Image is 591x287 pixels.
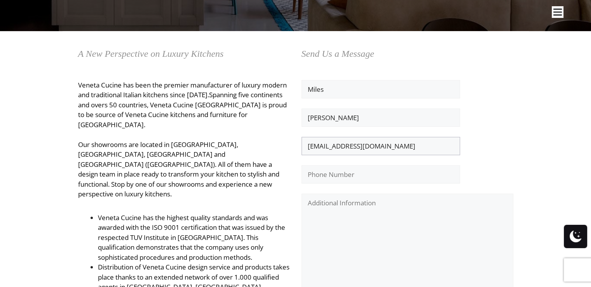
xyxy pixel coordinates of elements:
input: Last name [302,108,460,127]
span: Spanning five continents and overs 50 countries, Veneta Cucine [GEOGRAPHIC_DATA] is proud to be s... [78,90,287,129]
input: First name [302,80,460,99]
span: A New Perspective on Luxury Kitchens [78,49,224,59]
span: Our showrooms are located in [GEOGRAPHIC_DATA], [GEOGRAPHIC_DATA], [GEOGRAPHIC_DATA] and [GEOGRAP... [78,140,279,199]
span: Veneta Cucine has the highest quality standards and was awarded with the ISO 9001 certification t... [98,213,285,262]
img: burger-menu-svgrepo-com-30x30.jpg [552,6,563,18]
span: Send Us a Message [302,49,374,59]
input: E-mail [302,137,460,156]
span: Veneta Cucine has been the premier manufacturer of luxury modern and traditional Italian kitchens... [78,80,287,100]
input: Phone Number [302,165,460,184]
